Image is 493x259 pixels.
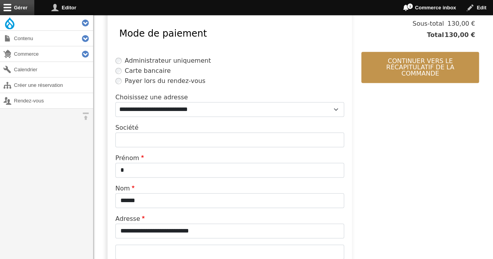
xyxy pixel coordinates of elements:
[125,56,211,65] label: Administrateur uniquement
[125,76,205,86] label: Payer lors du rendez-vous
[361,52,479,83] button: Continuer vers le récapitulatif de la commande
[115,214,147,224] label: Adresse
[115,153,146,163] label: Prénom
[115,93,188,102] label: Choisissez une adresse
[444,19,475,28] span: 130,00 €
[125,66,171,76] label: Carte bancaire
[115,184,136,193] label: Nom
[78,109,93,124] button: Orientation horizontale
[407,3,413,9] span: 1
[119,28,207,39] span: Mode de paiement
[412,19,444,28] span: Sous-total
[444,30,475,40] span: 130,00 €
[427,30,444,40] span: Total
[115,123,138,132] label: Société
